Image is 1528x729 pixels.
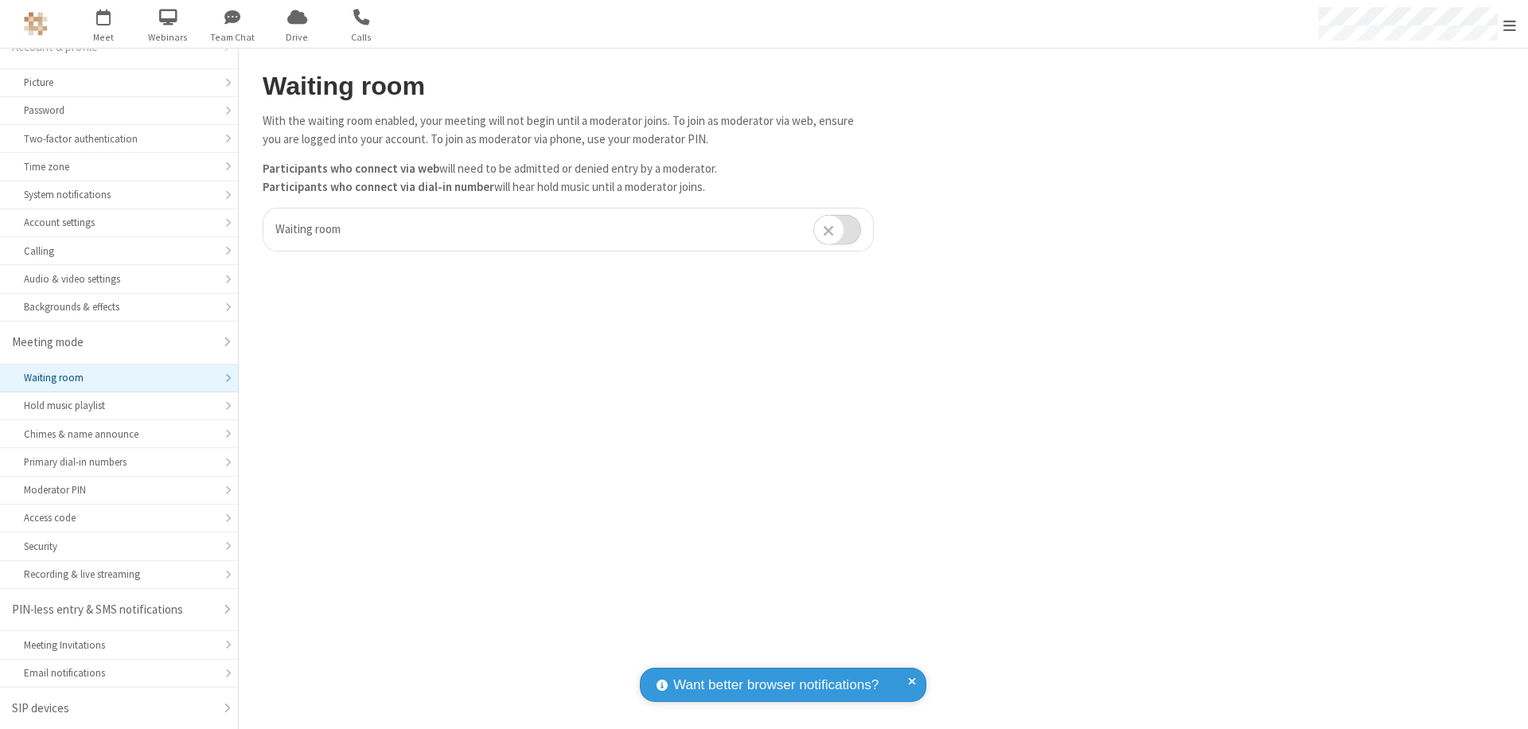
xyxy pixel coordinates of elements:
span: Want better browser notifications? [673,675,879,696]
iframe: Chat [1488,688,1516,718]
span: Team Chat [203,30,263,45]
span: Meet [74,30,134,45]
div: Meeting Invitations [24,637,214,653]
div: Primary dial-in numbers [24,454,214,470]
div: Meeting mode [12,333,214,352]
div: Picture [24,75,214,90]
div: SIP devices [12,700,214,718]
div: Backgrounds & effects [24,299,214,314]
div: Recording & live streaming [24,567,214,582]
div: Moderator PIN [24,482,214,497]
div: System notifications [24,187,214,202]
div: Access code [24,510,214,525]
div: Hold music playlist [24,398,214,413]
span: Waiting room [275,221,341,236]
h2: Waiting room [263,72,874,100]
div: Account settings [24,215,214,230]
div: Calling [24,244,214,259]
div: Security [24,539,214,554]
div: Audio & video settings [24,271,214,287]
div: Time zone [24,159,214,174]
b: Participants who connect via web [263,161,439,176]
span: Calls [332,30,392,45]
div: Password [24,103,214,118]
div: Waiting room [24,370,214,385]
div: PIN-less entry & SMS notifications [12,601,214,619]
span: Webinars [138,30,198,45]
div: Email notifications [24,665,214,680]
p: will need to be admitted or denied entry by a moderator. will hear hold music until a moderator j... [263,160,874,196]
b: Participants who connect via dial-in number [263,179,494,194]
div: Chimes & name announce [24,427,214,442]
span: Drive [267,30,327,45]
div: Two-factor authentication [24,131,214,146]
p: With the waiting room enabled, your meeting will not begin until a moderator joins. To join as mo... [263,112,874,148]
img: QA Selenium DO NOT DELETE OR CHANGE [24,12,48,36]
